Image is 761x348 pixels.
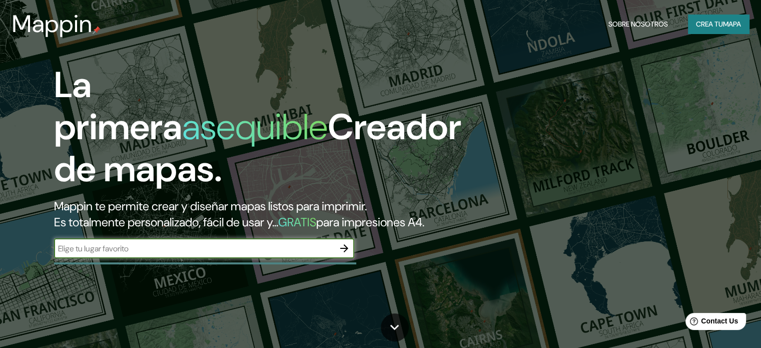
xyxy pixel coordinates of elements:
[54,214,278,230] font: Es totalmente personalizado, fácil de usar y...
[93,26,101,34] img: pin de mapeo
[672,309,750,337] iframe: Help widget launcher
[54,243,334,254] input: Elige tu lugar favorito
[604,15,672,34] button: Sobre nosotros
[54,104,461,192] font: Creador de mapas.
[278,214,316,230] font: GRATIS
[608,20,668,29] font: Sobre nosotros
[723,20,741,29] font: mapa
[696,20,723,29] font: Crea tu
[12,8,93,40] font: Mappin
[54,62,182,150] font: La primera
[182,104,328,150] font: asequible
[316,214,424,230] font: para impresiones A4.
[54,198,367,214] font: Mappin te permite crear y diseñar mapas listos para imprimir.
[688,15,749,34] button: Crea tumapa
